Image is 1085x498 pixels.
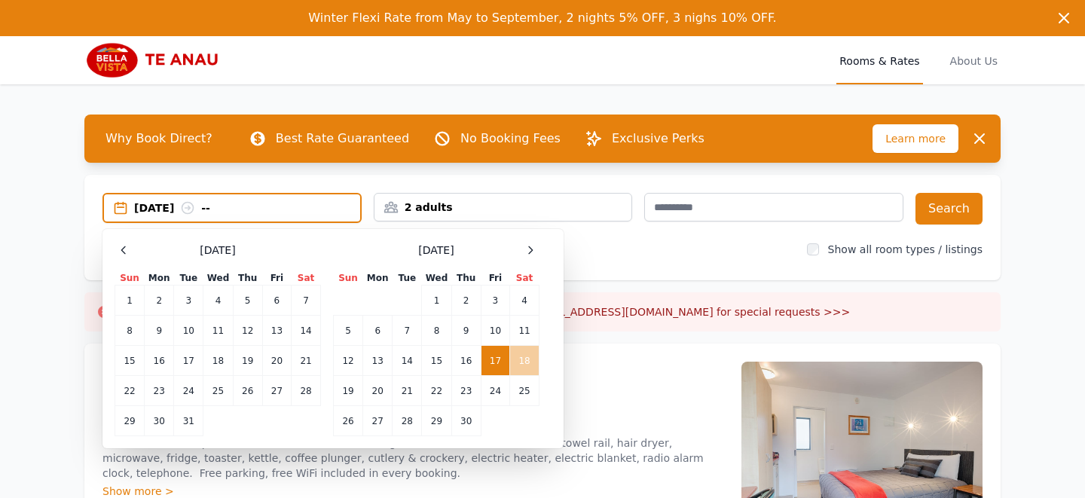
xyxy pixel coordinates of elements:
[481,286,509,316] td: 3
[115,406,145,436] td: 29
[145,376,174,406] td: 23
[292,271,321,286] th: Sat
[393,316,422,346] td: 7
[334,271,363,286] th: Sun
[174,316,203,346] td: 10
[203,316,233,346] td: 11
[203,376,233,406] td: 25
[422,316,451,346] td: 8
[873,124,958,153] span: Learn more
[145,346,174,376] td: 16
[481,376,509,406] td: 24
[115,346,145,376] td: 15
[200,243,235,258] span: [DATE]
[422,376,451,406] td: 22
[262,271,291,286] th: Fri
[393,406,422,436] td: 28
[203,271,233,286] th: Wed
[233,286,262,316] td: 5
[174,376,203,406] td: 24
[115,316,145,346] td: 8
[145,271,174,286] th: Mon
[481,346,509,376] td: 17
[451,286,481,316] td: 2
[393,346,422,376] td: 14
[145,406,174,436] td: 30
[174,286,203,316] td: 3
[363,346,393,376] td: 13
[174,271,203,286] th: Tue
[363,376,393,406] td: 20
[363,271,393,286] th: Mon
[308,11,776,25] span: Winter Flexi Rate from May to September, 2 nights 5% OFF, 3 nighs 10% OFF.
[334,376,363,406] td: 19
[174,346,203,376] td: 17
[422,346,451,376] td: 15
[510,286,539,316] td: 4
[422,271,451,286] th: Wed
[203,286,233,316] td: 4
[481,316,509,346] td: 10
[145,316,174,346] td: 9
[233,346,262,376] td: 19
[510,376,539,406] td: 25
[84,42,229,78] img: Bella Vista Te Anau
[334,316,363,346] td: 5
[481,271,509,286] th: Fri
[828,243,983,255] label: Show all room types / listings
[393,376,422,406] td: 21
[292,376,321,406] td: 28
[262,286,291,316] td: 6
[174,406,203,436] td: 31
[451,271,481,286] th: Thu
[203,346,233,376] td: 18
[292,286,321,316] td: 7
[145,286,174,316] td: 2
[451,316,481,346] td: 9
[510,271,539,286] th: Sat
[93,124,225,154] span: Why Book Direct?
[460,130,561,148] p: No Booking Fees
[262,316,291,346] td: 13
[422,406,451,436] td: 29
[102,435,723,481] p: Ground floor and upstairs studios, a Queen bed, writing desk, shower en suite, heated towel rail,...
[334,406,363,436] td: 26
[292,346,321,376] td: 21
[233,316,262,346] td: 12
[915,193,983,225] button: Search
[233,271,262,286] th: Thu
[363,406,393,436] td: 27
[374,200,632,215] div: 2 adults
[510,346,539,376] td: 18
[451,406,481,436] td: 30
[134,200,360,215] div: [DATE] --
[115,271,145,286] th: Sun
[292,316,321,346] td: 14
[947,36,1001,84] a: About Us
[363,316,393,346] td: 6
[451,346,481,376] td: 16
[115,286,145,316] td: 1
[418,243,454,258] span: [DATE]
[233,376,262,406] td: 26
[451,376,481,406] td: 23
[334,346,363,376] td: 12
[510,316,539,346] td: 11
[422,286,451,316] td: 1
[262,346,291,376] td: 20
[115,376,145,406] td: 22
[393,271,422,286] th: Tue
[276,130,409,148] p: Best Rate Guaranteed
[262,376,291,406] td: 27
[612,130,704,148] p: Exclusive Perks
[836,36,922,84] a: Rooms & Rates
